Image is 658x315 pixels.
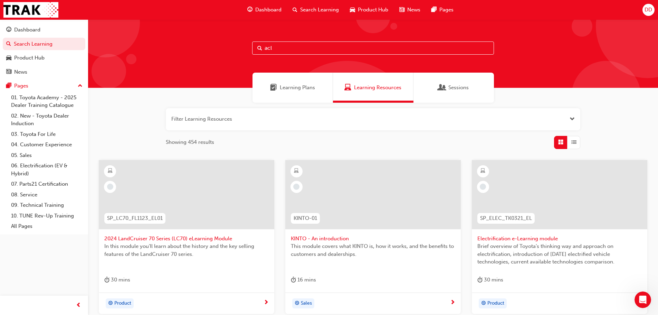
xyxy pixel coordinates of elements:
a: search-iconSearch Learning [287,3,344,17]
div: Product Hub [14,54,45,62]
span: up-icon [78,82,83,91]
a: 08. Service [8,189,85,200]
span: Electrification e-Learning module [477,235,642,243]
span: KINTO-01 [294,214,317,222]
span: target-icon [108,299,113,308]
span: duration-icon [477,276,483,284]
a: 09. Technical Training [8,200,85,211]
a: 01. Toyota Academy - 2025 Dealer Training Catalogue [8,92,85,111]
span: learningRecordVerb_NONE-icon [293,184,299,190]
span: car-icon [350,6,355,14]
a: Product Hub [3,52,85,64]
a: 02. New - Toyota Dealer Induction [8,111,85,129]
span: Learning Plans [270,84,277,92]
button: Open the filter [570,115,575,123]
a: 10. TUNE Rev-Up Training [8,211,85,221]
a: guage-iconDashboard [242,3,287,17]
span: Learning Plans [280,84,315,92]
button: Pages [3,80,85,92]
div: 30 mins [104,276,130,284]
div: Pages [14,82,28,90]
a: Learning ResourcesLearning Resources [333,73,413,103]
span: next-icon [450,300,455,306]
a: Learning PlansLearning Plans [252,73,333,103]
span: duration-icon [291,276,296,284]
a: Dashboard [3,24,85,36]
span: Search [257,44,262,52]
span: Learning Resources [344,84,351,92]
a: 04. Customer Experience [8,139,85,150]
span: Product [114,299,131,307]
span: pages-icon [431,6,437,14]
a: News [3,66,85,78]
span: prev-icon [76,301,81,310]
span: 2024 LandCruiser 70 Series (LC70) eLearning Module [104,235,269,243]
div: Dashboard [14,26,40,34]
span: Sessions [448,84,469,92]
a: All Pages [8,221,85,232]
button: DD [642,4,655,16]
a: car-iconProduct Hub [344,3,394,17]
span: target-icon [295,299,299,308]
span: learningResourceType_ELEARNING-icon [108,167,113,176]
input: Search... [252,41,494,55]
span: pages-icon [6,83,11,89]
div: News [14,68,27,76]
iframe: Intercom live chat [635,291,651,308]
a: SP_ELEC_TK0321_ELElectrification e-Learning moduleBrief overview of Toyota’s thinking way and app... [472,160,647,314]
span: List [571,138,576,146]
span: KINTO - An introduction [291,235,455,243]
span: learningRecordVerb_NONE-icon [480,184,486,190]
a: news-iconNews [394,3,426,17]
span: Product [487,299,504,307]
div: 30 mins [477,276,503,284]
img: Trak [3,2,58,18]
span: Pages [439,6,454,14]
span: Product Hub [358,6,388,14]
span: In this module you'll learn about the history and the key selling features of the LandCruiser 70 ... [104,242,269,258]
span: search-icon [293,6,297,14]
span: learningResourceType_ELEARNING-icon [480,167,485,176]
a: Search Learning [3,38,85,50]
span: Learning Resources [354,84,401,92]
span: car-icon [6,55,11,61]
span: learningResourceType_ELEARNING-icon [294,167,299,176]
span: learningRecordVerb_NONE-icon [107,184,113,190]
a: 05. Sales [8,150,85,161]
span: SP_LC70_FL1123_EL01 [107,214,163,222]
a: 03. Toyota For Life [8,129,85,140]
a: SP_LC70_FL1123_EL012024 LandCruiser 70 Series (LC70) eLearning ModuleIn this module you'll learn ... [99,160,274,314]
span: Showing 454 results [166,138,214,146]
button: DashboardSearch LearningProduct HubNews [3,22,85,80]
span: SP_ELEC_TK0321_EL [480,214,532,222]
span: news-icon [399,6,404,14]
span: DD [645,6,652,14]
span: guage-icon [247,6,252,14]
a: SessionsSessions [413,73,494,103]
a: KINTO-01KINTO - An introductionThis module covers what KINTO is, how it works, and the benefits t... [285,160,461,314]
span: This module covers what KINTO is, how it works, and the benefits to customers and dealerships. [291,242,455,258]
span: target-icon [481,299,486,308]
div: 16 mins [291,276,316,284]
span: Grid [558,138,563,146]
span: Search Learning [300,6,339,14]
span: search-icon [6,41,11,47]
a: 06. Electrification (EV & Hybrid) [8,160,85,179]
span: Sales [301,299,312,307]
span: Brief overview of Toyota’s thinking way and approach on electrification, introduction of [DATE] e... [477,242,642,266]
span: Dashboard [255,6,282,14]
span: Sessions [439,84,446,92]
span: guage-icon [6,27,11,33]
a: 07. Parts21 Certification [8,179,85,189]
span: next-icon [264,300,269,306]
span: duration-icon [104,276,109,284]
span: News [407,6,420,14]
a: pages-iconPages [426,3,459,17]
span: news-icon [6,69,11,75]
